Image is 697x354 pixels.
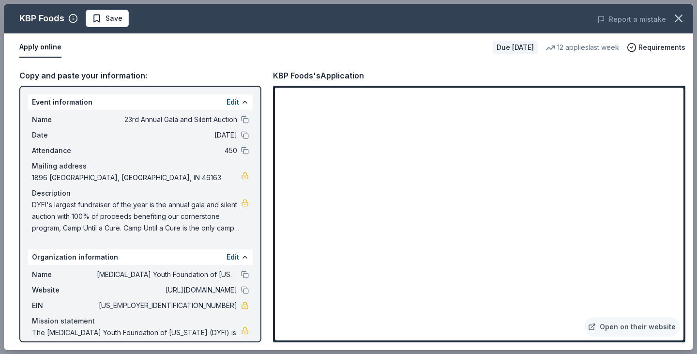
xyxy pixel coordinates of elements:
span: Date [32,129,97,141]
span: Name [32,114,97,125]
a: Open on their website [584,317,680,337]
span: Attendance [32,145,97,156]
div: Event information [28,94,253,110]
div: Copy and paste your information: [19,69,261,82]
span: Website [32,284,97,296]
div: KBP Foods's Application [273,69,364,82]
span: 450 [97,145,237,156]
button: Apply online [19,37,61,58]
span: [URL][DOMAIN_NAME] [97,284,237,296]
span: 1896 [GEOGRAPHIC_DATA], [GEOGRAPHIC_DATA], IN 46163 [32,172,241,184]
span: Name [32,269,97,280]
div: Due [DATE] [493,41,538,54]
div: Organization information [28,249,253,265]
button: Save [86,10,129,27]
div: Mailing address [32,160,249,172]
div: 12 applies last week [545,42,619,53]
div: KBP Foods [19,11,64,26]
button: Edit [227,251,239,263]
span: EIN [32,300,97,311]
span: [DATE] [97,129,237,141]
div: Mission statement [32,315,249,327]
button: Report a mistake [597,14,666,25]
button: Edit [227,96,239,108]
button: Requirements [627,42,685,53]
span: Save [106,13,122,24]
div: Description [32,187,249,199]
span: Requirements [638,42,685,53]
span: [US_EMPLOYER_IDENTIFICATION_NUMBER] [97,300,237,311]
span: 23rd Annual Gala and Silent Auction [97,114,237,125]
span: [MEDICAL_DATA] Youth Foundation of [US_STATE] [97,269,237,280]
span: DYFI's largest fundraiser of the year is the annual gala and silent auction with 100% of proceeds... [32,199,241,234]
